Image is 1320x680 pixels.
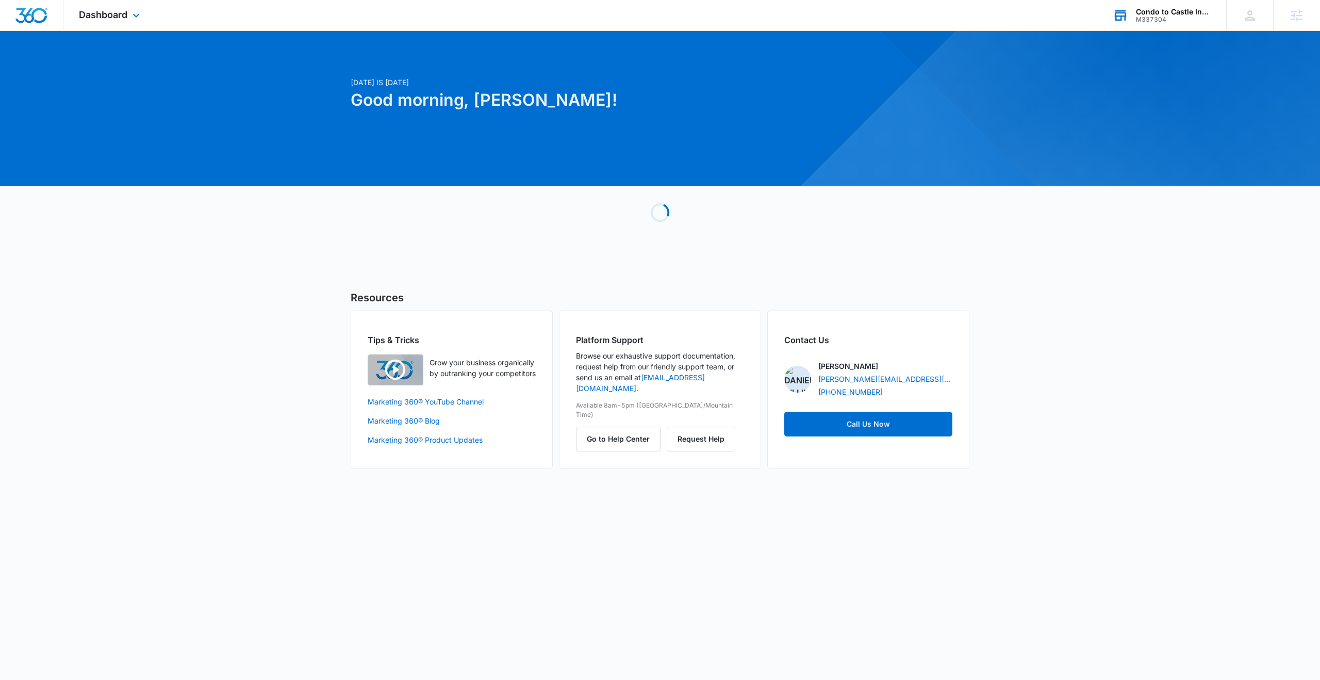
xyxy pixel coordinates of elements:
[351,88,759,112] h1: Good morning, [PERSON_NAME]!
[667,427,735,451] button: Request Help
[667,434,735,443] a: Request Help
[576,434,667,443] a: Go to Help Center
[576,427,661,451] button: Go to Help Center
[1136,8,1211,16] div: account name
[368,334,536,346] h2: Tips & Tricks
[576,334,744,346] h2: Platform Support
[576,401,744,419] p: Available 8am-5pm ([GEOGRAPHIC_DATA]/Mountain Time)
[818,374,952,384] a: [PERSON_NAME][EMAIL_ADDRESS][PERSON_NAME][DOMAIN_NAME]
[430,357,536,379] p: Grow your business organically by outranking your competitors
[818,386,883,397] a: [PHONE_NUMBER]
[818,361,878,371] p: [PERSON_NAME]
[368,434,536,445] a: Marketing 360® Product Updates
[368,415,536,426] a: Marketing 360® Blog
[784,412,952,436] button: Call Us Now
[351,77,759,88] p: [DATE] is [DATE]
[368,354,423,385] img: Quick Overview Video
[368,396,536,407] a: Marketing 360® YouTube Channel
[784,334,952,346] h2: Contact Us
[1136,16,1211,23] div: account id
[576,350,744,394] p: Browse our exhaustive support documentation, request help from our friendly support team, or send...
[351,290,969,305] h5: Resources
[784,366,811,393] img: Danielle Billington
[79,9,127,20] span: Dashboard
